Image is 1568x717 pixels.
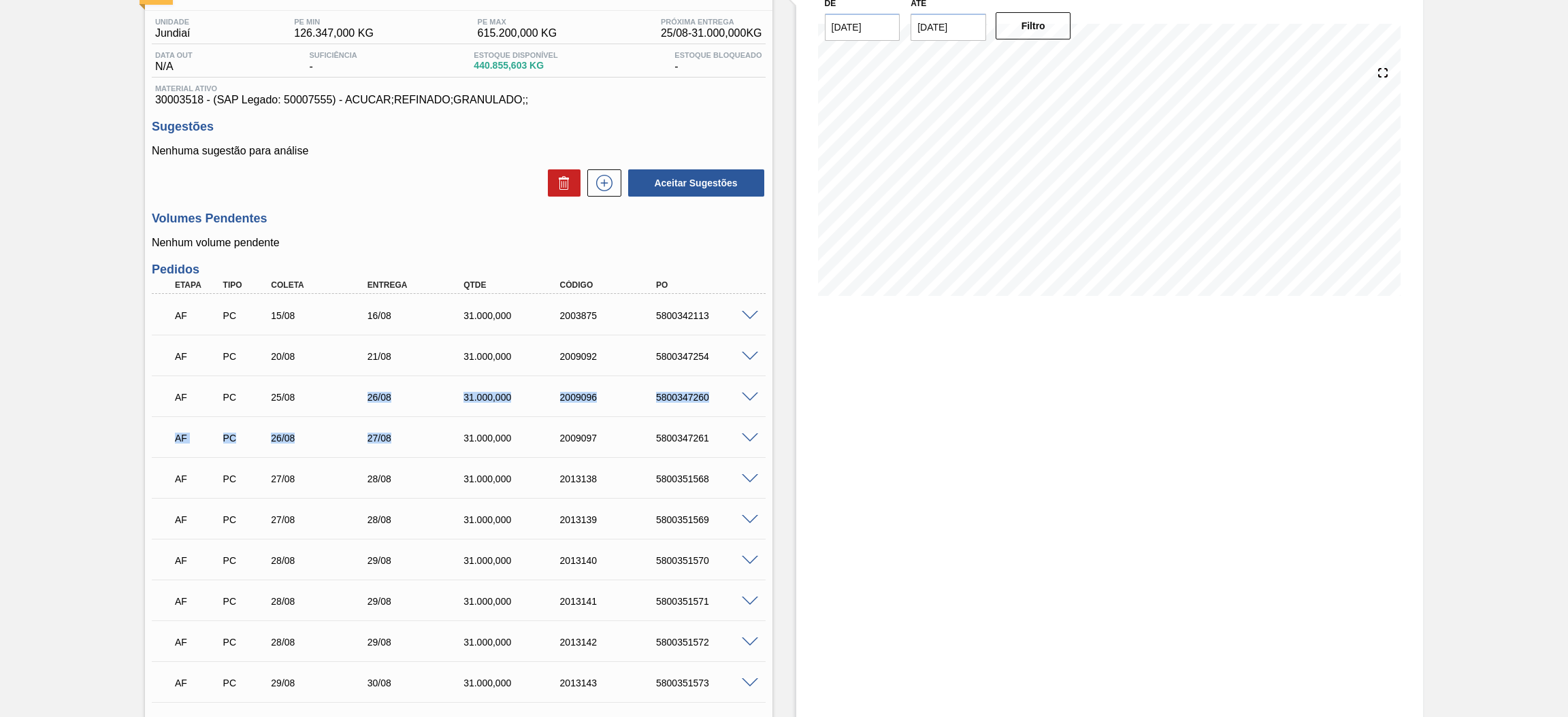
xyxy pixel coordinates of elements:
[267,351,377,362] div: 20/08/2025
[911,14,986,41] input: dd/mm/yyyy
[220,596,272,607] div: Pedido de Compra
[152,145,766,157] p: Nenhuma sugestão para análise
[621,168,766,198] div: Aceitar Sugestões
[175,514,220,525] p: AF
[267,310,377,321] div: 15/08/2025
[628,169,764,197] button: Aceitar Sugestões
[220,392,272,403] div: Pedido de Compra
[364,280,474,290] div: Entrega
[557,433,666,444] div: 2009097
[152,212,766,226] h3: Volumes Pendentes
[557,392,666,403] div: 2009096
[171,505,223,535] div: Aguardando Faturamento
[661,27,762,39] span: 25/08 - 31.000,000 KG
[674,51,762,59] span: Estoque Bloqueado
[460,392,570,403] div: 31.000,000
[653,310,762,321] div: 5800342113
[220,433,272,444] div: Pedido de Compra
[175,596,220,607] p: AF
[220,514,272,525] div: Pedido de Compra
[175,310,220,321] p: AF
[557,514,666,525] div: 2013139
[171,627,223,657] div: Aguardando Faturamento
[267,433,377,444] div: 26/08/2025
[171,301,223,331] div: Aguardando Faturamento
[171,382,223,412] div: Aguardando Faturamento
[557,473,666,484] div: 2013138
[653,555,762,566] div: 5800351570
[175,392,220,403] p: AF
[825,14,900,41] input: dd/mm/yyyy
[557,596,666,607] div: 2013141
[364,514,474,525] div: 28/08/2025
[155,94,762,106] span: 30003518 - (SAP Legado: 50007555) - ACUCAR;REFINADO;GRANULADO;;
[267,473,377,484] div: 27/08/2025
[364,637,474,648] div: 29/08/2025
[294,27,374,39] span: 126.347,000 KG
[155,84,762,93] span: Material ativo
[220,310,272,321] div: Pedido de Compra
[474,61,557,71] span: 440.855,603 KG
[171,546,223,576] div: Aguardando Faturamento
[557,555,666,566] div: 2013140
[171,668,223,698] div: Aguardando Faturamento
[267,280,377,290] div: Coleta
[220,555,272,566] div: Pedido de Compra
[653,637,762,648] div: 5800351572
[474,51,557,59] span: Estoque Disponível
[460,473,570,484] div: 31.000,000
[364,351,474,362] div: 21/08/2025
[267,514,377,525] div: 27/08/2025
[460,637,570,648] div: 31.000,000
[175,637,220,648] p: AF
[171,280,223,290] div: Etapa
[152,120,766,134] h3: Sugestões
[155,27,191,39] span: Jundiaí
[294,18,374,26] span: PE MIN
[653,473,762,484] div: 5800351568
[152,237,766,249] p: Nenhum volume pendente
[267,678,377,688] div: 29/08/2025
[171,423,223,453] div: Aguardando Faturamento
[175,473,220,484] p: AF
[478,18,557,26] span: PE MAX
[460,514,570,525] div: 31.000,000
[653,678,762,688] div: 5800351573
[267,392,377,403] div: 25/08/2025
[175,433,220,444] p: AF
[364,433,474,444] div: 27/08/2025
[460,678,570,688] div: 31.000,000
[155,18,191,26] span: Unidade
[364,678,474,688] div: 30/08/2025
[460,596,570,607] div: 31.000,000
[581,169,621,197] div: Nova sugestão
[171,341,223,371] div: Aguardando Faturamento
[460,310,570,321] div: 31.000,000
[220,678,272,688] div: Pedido de Compra
[364,392,474,403] div: 26/08/2025
[557,351,666,362] div: 2009092
[460,280,570,290] div: Qtde
[661,18,762,26] span: Próxima Entrega
[653,596,762,607] div: 5800351571
[364,310,474,321] div: 16/08/2025
[267,555,377,566] div: 28/08/2025
[557,637,666,648] div: 2013142
[653,351,762,362] div: 5800347254
[267,637,377,648] div: 28/08/2025
[155,51,193,59] span: Data out
[364,596,474,607] div: 29/08/2025
[220,637,272,648] div: Pedido de Compra
[653,392,762,403] div: 5800347260
[171,464,223,494] div: Aguardando Faturamento
[653,280,762,290] div: PO
[996,12,1071,39] button: Filtro
[175,555,220,566] p: AF
[306,51,360,73] div: -
[220,473,272,484] div: Pedido de Compra
[653,514,762,525] div: 5800351569
[152,51,196,73] div: N/A
[364,473,474,484] div: 28/08/2025
[541,169,581,197] div: Excluir Sugestões
[175,351,220,362] p: AF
